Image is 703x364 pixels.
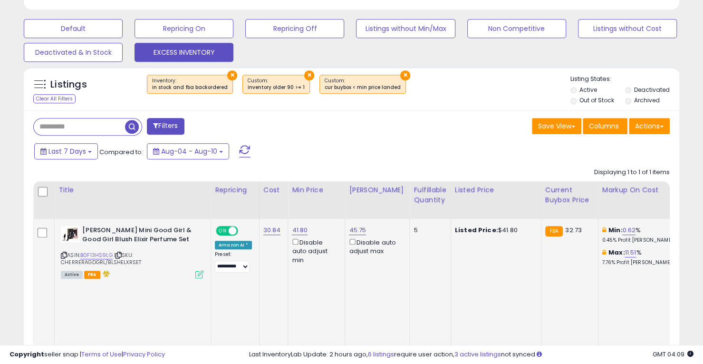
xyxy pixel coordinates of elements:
[61,271,83,279] span: All listings currently available for purchase on Amazon
[215,185,255,195] div: Repricing
[84,271,100,279] span: FBA
[135,43,233,62] button: EXCESS INVENTORY
[61,251,141,266] span: | SKU: CHERRERAGDGRL/BLSHELXRSET
[215,251,252,273] div: Preset:
[325,77,401,91] span: Custom:
[263,226,281,235] a: 30.84
[48,147,86,156] span: Last 7 Days
[33,94,76,103] div: Clear All Filters
[100,270,110,277] i: hazardous material
[583,118,627,134] button: Columns
[598,181,688,219] th: The percentage added to the cost of goods (COGS) that forms the calculator for Min & Max prices.
[99,148,143,157] span: Compared to:
[578,19,677,38] button: Listings without Cost
[123,350,165,359] a: Privacy Policy
[629,118,670,134] button: Actions
[50,78,87,91] h5: Listings
[10,350,44,359] strong: Copyright
[135,19,233,38] button: Repricing On
[455,185,537,195] div: Listed Price
[634,96,660,104] label: Archived
[349,226,366,235] a: 45.75
[304,70,314,80] button: ×
[292,226,308,235] a: 41.80
[152,84,228,91] div: in stock and fba backordered
[589,121,619,131] span: Columns
[602,237,681,244] p: 0.45% Profit [PERSON_NAME]
[414,185,446,205] div: Fulfillable Quantity
[579,96,614,104] label: Out of Stock
[82,226,198,246] b: [PERSON_NAME] Mini Good Girl & Good Girl Blush Elixir Perfume Set
[217,227,229,235] span: ON
[594,168,670,177] div: Displaying 1 to 1 of 1 items
[227,70,237,80] button: ×
[292,185,341,195] div: Min Price
[61,226,203,277] div: ASIN:
[349,237,402,256] div: Disable auto adjust max
[81,350,122,359] a: Terms of Use
[249,350,693,359] div: Last InventoryLab Update: 2 hours ago, require user action, not synced.
[356,19,455,38] button: Listings without Min/Max
[579,86,597,94] label: Active
[602,185,684,195] div: Markup on Cost
[61,226,80,242] img: 411pajtQhIL._SL40_.jpg
[545,226,563,236] small: FBA
[414,226,443,235] div: 5
[34,143,98,159] button: Last 7 Days
[215,241,252,249] div: Amazon AI *
[602,226,681,244] div: %
[467,19,566,38] button: Non Competitive
[245,19,344,38] button: Repricing Off
[349,185,405,195] div: [PERSON_NAME]
[58,185,207,195] div: Title
[455,226,534,235] div: $41.80
[147,118,184,135] button: Filters
[263,185,284,195] div: Cost
[400,70,410,80] button: ×
[565,226,582,235] span: 32.73
[147,143,229,159] button: Aug-04 - Aug-10
[248,84,305,91] div: inventory older 90 >= 1
[602,248,681,266] div: %
[368,350,394,359] a: 6 listings
[570,75,679,84] p: Listing States:
[161,147,217,156] span: Aug-04 - Aug-10
[10,350,165,359] div: seller snap | |
[608,226,623,235] b: Min:
[292,237,337,265] div: Disable auto adjust min
[325,84,401,91] div: cur buybox < min price landed
[80,251,113,259] a: B0F13HS9LG
[608,248,625,257] b: Max:
[622,226,636,235] a: 0.62
[454,350,501,359] a: 3 active listings
[602,259,681,266] p: 7.76% Profit [PERSON_NAME]
[24,19,123,38] button: Default
[455,226,498,235] b: Listed Price:
[248,77,305,91] span: Custom:
[545,185,594,205] div: Current Buybox Price
[24,43,123,62] button: Deactivated & In Stock
[237,227,252,235] span: OFF
[634,86,670,94] label: Deactivated
[653,350,693,359] span: 2025-08-18 04:09 GMT
[625,248,636,257] a: 11.51
[152,77,228,91] span: Inventory :
[532,118,581,134] button: Save View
